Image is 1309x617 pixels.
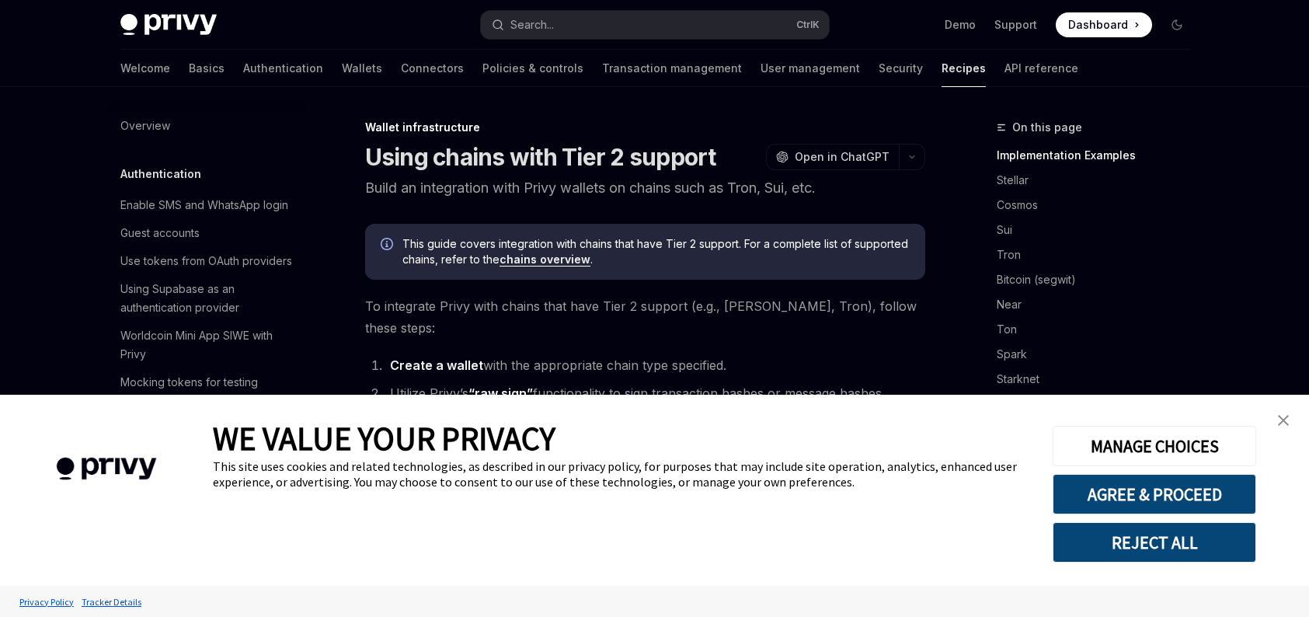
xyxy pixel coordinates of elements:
a: “raw sign” [468,385,533,402]
a: Policies & controls [482,50,583,87]
div: Mocking tokens for testing [120,373,258,392]
button: MANAGE CHOICES [1053,426,1256,466]
a: close banner [1268,405,1299,436]
img: dark logo [120,14,217,36]
a: Authentication [243,50,323,87]
a: Spark [997,342,1202,367]
a: Sui [997,218,1202,242]
a: Demo [945,17,976,33]
a: Overview [108,112,307,140]
a: Bitcoin (segwit) [997,267,1202,292]
a: Security [879,50,923,87]
button: Toggle dark mode [1165,12,1189,37]
a: Worldcoin Mini App SIWE with Privy [108,322,307,368]
span: Open in ChatGPT [795,149,889,165]
a: Recipes [942,50,986,87]
div: Enable SMS and WhatsApp login [120,196,288,214]
li: Utilize Privy’s functionality to sign transaction hashes or message hashes. [385,382,925,404]
h1: Using chains with Tier 2 support [365,143,716,171]
div: Worldcoin Mini App SIWE with Privy [120,326,298,364]
span: This guide covers integration with chains that have Tier 2 support. For a complete list of suppor... [402,236,910,267]
button: AGREE & PROCEED [1053,474,1256,514]
a: API reference [1004,50,1078,87]
h5: Authentication [120,165,201,183]
a: Basics [189,50,225,87]
a: Privacy Policy [16,588,78,615]
div: Using Supabase as an authentication provider [120,280,298,317]
a: Ton [997,317,1202,342]
a: Cosmos [997,193,1202,218]
button: Open in ChatGPT [766,144,899,170]
img: company logo [23,435,190,503]
div: Wallet infrastructure [365,120,925,135]
a: Tron [997,242,1202,267]
a: Welcome [120,50,170,87]
span: Ctrl K [796,19,820,31]
li: with the appropriate chain type specified. [385,354,925,376]
a: Mocking tokens for testing [108,368,307,396]
a: Starknet [997,367,1202,392]
a: Wallets [342,50,382,87]
button: Open search [481,11,829,39]
a: Implementation Examples [997,143,1202,168]
a: Transaction management [602,50,742,87]
a: Enable SMS and WhatsApp login [108,191,307,219]
a: chains overview [500,253,590,267]
svg: Info [381,238,396,253]
a: Dashboard [1056,12,1152,37]
span: WE VALUE YOUR PRIVACY [213,418,555,458]
span: On this page [1012,118,1082,137]
a: Movement [997,392,1202,417]
span: Dashboard [1068,17,1128,33]
p: Build an integration with Privy wallets on chains such as Tron, Sui, etc. [365,177,925,199]
a: User management [761,50,860,87]
div: This site uses cookies and related technologies, as described in our privacy policy, for purposes... [213,458,1029,490]
a: Connectors [401,50,464,87]
div: Search... [510,16,554,34]
button: REJECT ALL [1053,522,1256,563]
a: Use tokens from OAuth providers [108,247,307,275]
span: To integrate Privy with chains that have Tier 2 support (e.g., [PERSON_NAME], Tron), follow these... [365,295,925,339]
div: Guest accounts [120,224,200,242]
div: Overview [120,117,170,135]
a: Guest accounts [108,219,307,247]
img: close banner [1278,415,1289,426]
a: Stellar [997,168,1202,193]
a: Using Supabase as an authentication provider [108,275,307,322]
a: Support [994,17,1037,33]
div: Use tokens from OAuth providers [120,252,292,270]
a: Create a wallet [390,357,483,374]
a: Near [997,292,1202,317]
a: Tracker Details [78,588,145,615]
